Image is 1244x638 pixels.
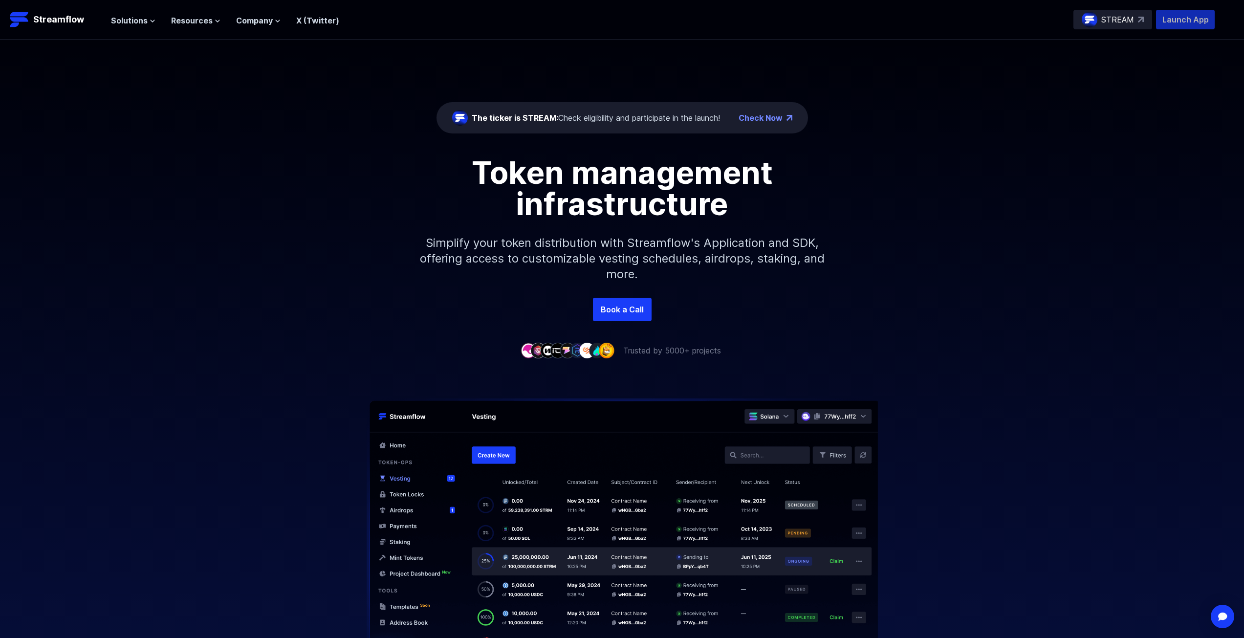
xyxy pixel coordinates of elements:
[1082,12,1097,27] img: streamflow-logo-circle.png
[402,157,842,220] h1: Token management infrastructure
[472,112,720,124] div: Check eligibility and participate in the launch!
[1138,17,1144,22] img: top-right-arrow.svg
[623,345,721,356] p: Trusted by 5000+ projects
[296,16,339,25] a: X (Twitter)
[589,343,605,358] img: company-8
[1156,10,1215,29] button: Launch App
[236,15,281,26] button: Company
[171,15,220,26] button: Resources
[412,220,832,298] p: Simplify your token distribution with Streamflow's Application and SDK, offering access to custom...
[550,343,566,358] img: company-4
[111,15,148,26] span: Solutions
[1101,14,1134,25] p: STREAM
[786,115,792,121] img: top-right-arrow.png
[452,110,468,126] img: streamflow-logo-circle.png
[33,13,84,26] p: Streamflow
[1211,605,1234,628] div: Open Intercom Messenger
[10,10,29,29] img: Streamflow Logo
[530,343,546,358] img: company-2
[472,113,558,123] span: The ticker is STREAM:
[739,112,783,124] a: Check Now
[540,343,556,358] img: company-3
[10,10,101,29] a: Streamflow
[111,15,155,26] button: Solutions
[579,343,595,358] img: company-7
[599,343,614,358] img: company-9
[593,298,652,321] a: Book a Call
[560,343,575,358] img: company-5
[171,15,213,26] span: Resources
[1073,10,1152,29] a: STREAM
[521,343,536,358] img: company-1
[236,15,273,26] span: Company
[569,343,585,358] img: company-6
